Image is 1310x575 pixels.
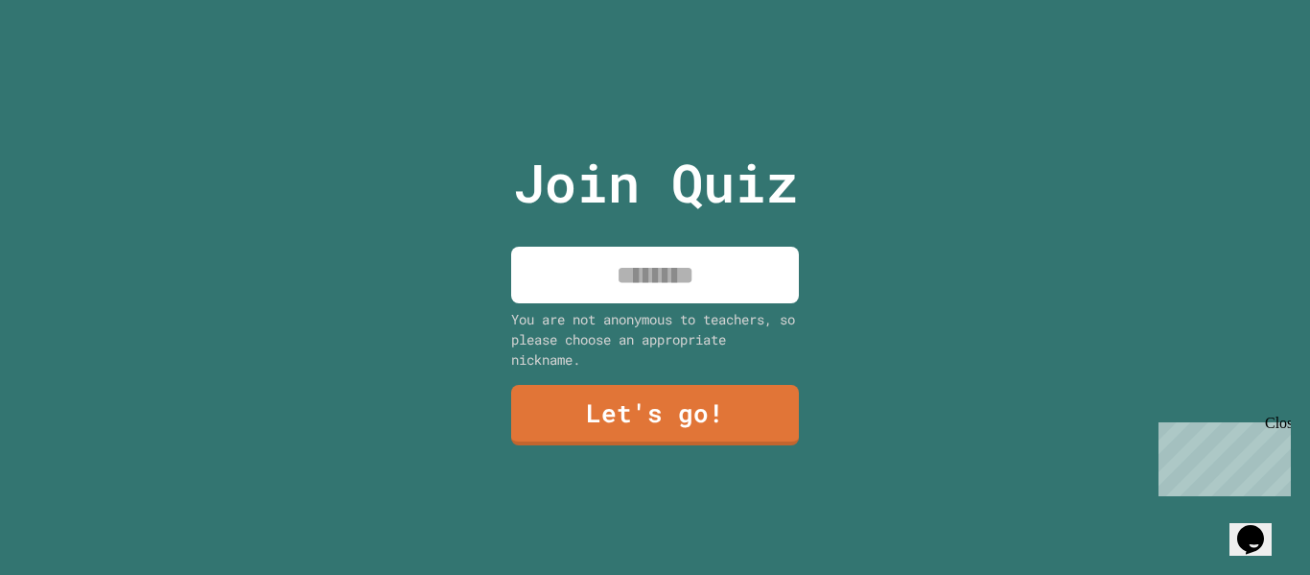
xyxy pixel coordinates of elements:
a: Let's go! [511,385,799,445]
iframe: chat widget [1151,415,1291,496]
div: You are not anonymous to teachers, so please choose an appropriate nickname. [511,309,799,370]
iframe: chat widget [1229,498,1291,556]
div: Chat with us now!Close [8,8,132,122]
p: Join Quiz [513,143,798,223]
